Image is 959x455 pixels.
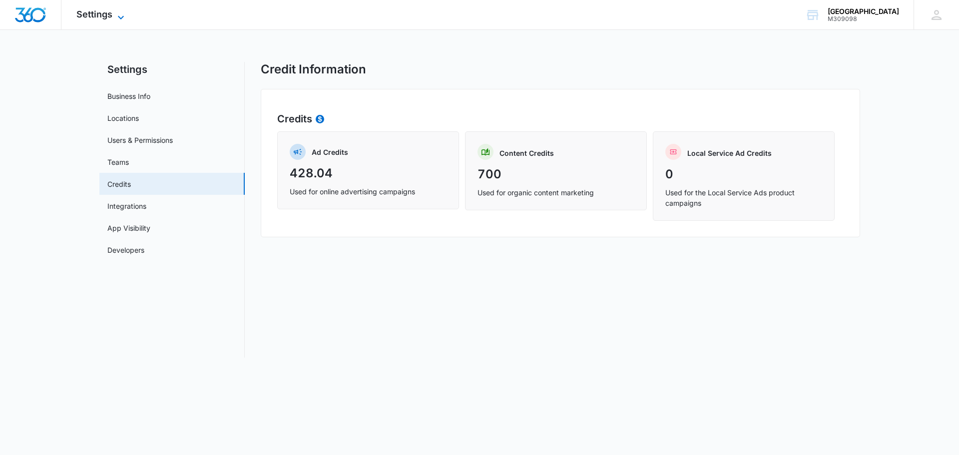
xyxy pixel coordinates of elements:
[277,111,844,126] h2: Credits
[107,91,150,101] a: Business Info
[107,245,144,255] a: Developers
[99,62,245,77] h2: Settings
[107,201,146,211] a: Integrations
[665,187,822,208] p: Used for the Local Service Ads product campaigns
[107,223,150,233] a: App Visibility
[261,62,366,77] h1: Credit Information
[665,165,822,183] p: 0
[107,113,139,123] a: Locations
[290,186,447,197] p: Used for online advertising campaigns
[76,9,112,19] span: Settings
[290,164,447,182] p: 428.04
[312,147,348,157] p: Ad Credits
[107,179,131,189] a: Credits
[107,135,173,145] a: Users & Permissions
[478,187,634,198] p: Used for organic content marketing
[687,148,772,158] p: Local Service Ad Credits
[499,148,554,158] p: Content Credits
[828,7,899,15] div: account name
[478,165,634,183] p: 700
[107,157,129,167] a: Teams
[828,15,899,22] div: account id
